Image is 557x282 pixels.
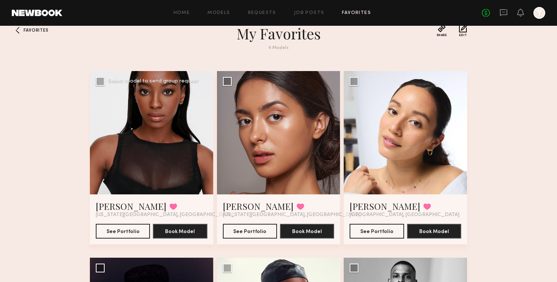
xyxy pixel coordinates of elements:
a: Book Model [280,228,334,234]
a: Requests [248,11,276,15]
span: [US_STATE][GEOGRAPHIC_DATA], [GEOGRAPHIC_DATA] [96,212,234,218]
a: Models [207,11,230,15]
button: See Portfolio [223,224,277,239]
a: Home [174,11,190,15]
span: Favorites [24,28,48,33]
button: Share [437,24,447,37]
a: Job Posts [294,11,325,15]
a: [PERSON_NAME] [96,200,167,212]
span: Edit [459,34,467,37]
span: Share [437,34,447,37]
a: Book Model [153,228,207,234]
div: 9 Models [146,46,411,50]
span: [US_STATE][GEOGRAPHIC_DATA], [GEOGRAPHIC_DATA] [223,212,361,218]
button: See Portfolio [350,224,404,239]
button: See Portfolio [96,224,150,239]
a: [PERSON_NAME] [223,200,294,212]
button: Edit [459,24,467,37]
a: Favorites [12,24,24,36]
button: Book Model [280,224,334,239]
a: Favorites [342,11,371,15]
a: [PERSON_NAME] [350,200,420,212]
div: Select model to send group request [108,79,199,84]
a: Book Model [407,228,461,234]
a: Y [533,7,545,19]
h1: My Favorites [146,24,411,43]
span: [GEOGRAPHIC_DATA], [GEOGRAPHIC_DATA] [350,212,459,218]
button: Book Model [153,224,207,239]
button: Book Model [407,224,461,239]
